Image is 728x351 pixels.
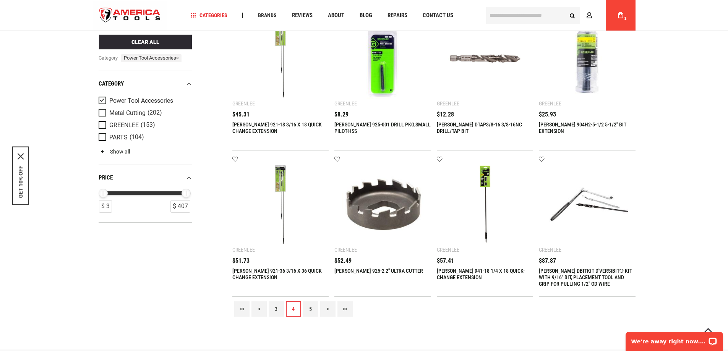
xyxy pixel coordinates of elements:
[303,301,318,317] a: 5
[337,301,353,317] a: >>
[423,13,453,18] span: Contact Us
[18,153,24,159] button: Close
[437,268,525,280] a: [PERSON_NAME] 941-18 1/4 X 18 QUICK-CHANGE EXTENSION
[187,10,231,21] a: Categories
[148,110,162,116] span: (202)
[334,268,423,274] a: [PERSON_NAME] 925-2 2" ULTRA CUTTER
[292,13,313,18] span: Reviews
[269,301,284,317] a: 3
[18,165,24,198] button: GET 10% OFF
[99,149,130,155] a: Show all
[342,18,423,99] img: GREENLEE 925-001 DRILL PKG,SMALL PILOT-HSS
[93,1,167,30] a: store logo
[539,112,556,118] span: $25.93
[232,258,250,264] span: $51.73
[232,268,322,280] a: [PERSON_NAME] 921-36 3/16 X 36 QUICK CHANGE EXTENSION
[232,247,255,253] div: Greenlee
[565,8,580,23] button: Search
[234,301,250,317] a: <<
[93,1,167,30] img: America Tools
[356,10,376,21] a: Blog
[286,301,301,317] a: 4
[232,112,250,118] span: $45.31
[624,16,627,21] span: 1
[99,109,190,117] a: Metal Cutting (202)
[99,34,192,50] button: Clear All
[328,13,344,18] span: About
[334,100,357,107] div: Greenlee
[109,122,139,129] span: GREENLEE
[109,110,146,116] span: Metal Cutting
[320,301,336,317] a: >
[99,133,190,142] a: PARTS (104)
[99,79,192,89] div: category
[334,247,357,253] div: Greenlee
[170,200,190,213] div: $ 407
[444,18,526,99] img: GREENLEE DTAP3/8-16 3/8-16NC DRILL/TAP BIT
[334,258,352,264] span: $52.49
[437,121,522,134] a: [PERSON_NAME] DTAP3/8-16 3/8-16NC DRILL/TAP BIT
[99,173,192,183] div: price
[99,54,118,62] span: category
[437,100,459,107] div: Greenlee
[240,164,321,245] img: GREENLEE 921-36 3/16 X 36 QUICK CHANGE EXTENSION
[334,112,349,118] span: $8.29
[130,134,144,141] span: (104)
[18,153,24,159] svg: close icon
[539,268,632,287] a: [PERSON_NAME] DBITKIT D'VERSIBIT® KIT WITH 9/16" BIT, PLACEMENT TOOL AND GRIP FOR PULLING 1/2" OD...
[342,164,423,245] img: GREENLEE 925-2 2
[240,18,321,99] img: GREENLEE 921-18 3/16 X 18 QUICK CHANGE EXTENSION
[546,164,628,245] img: GREENLEE DBITKIT D'VERSIBIT® KIT WITH 9/16
[388,13,407,18] span: Repairs
[539,247,561,253] div: Greenlee
[99,121,190,129] a: GREENLEE (153)
[437,112,454,118] span: $12.28
[437,247,459,253] div: Greenlee
[255,10,280,21] a: Brands
[232,121,322,134] a: [PERSON_NAME] 921-18 3/16 X 18 QUICK CHANGE EXTENSION
[109,97,173,104] span: Power Tool Accessories
[334,121,431,134] a: [PERSON_NAME] 925-001 DRILL PKG,SMALL PILOT-HSS
[289,10,316,21] a: Reviews
[546,18,628,99] img: GREENLEE 904H2-5-1/2 5-1/2
[121,54,182,62] span: Power Tool Accessories
[141,122,155,128] span: (153)
[444,164,526,245] img: GREENLEE 941-18 1/4 X 18 QUICK-CHANGE EXTENSION
[539,121,626,134] a: [PERSON_NAME] 904H2-5-1/2 5-1/2" BIT EXTENSION
[251,301,267,317] a: <
[324,10,348,21] a: About
[539,258,556,264] span: $87.87
[539,100,561,107] div: Greenlee
[360,13,372,18] span: Blog
[191,13,227,18] span: Categories
[109,134,128,141] span: PARTS
[621,327,728,351] iframe: LiveChat chat widget
[99,200,112,213] div: $ 3
[176,55,179,61] span: ×
[437,258,454,264] span: $57.41
[99,97,190,105] a: Power Tool Accessories
[232,100,255,107] div: Greenlee
[99,71,192,223] div: Product Filters
[258,13,277,18] span: Brands
[384,10,411,21] a: Repairs
[419,10,457,21] a: Contact Us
